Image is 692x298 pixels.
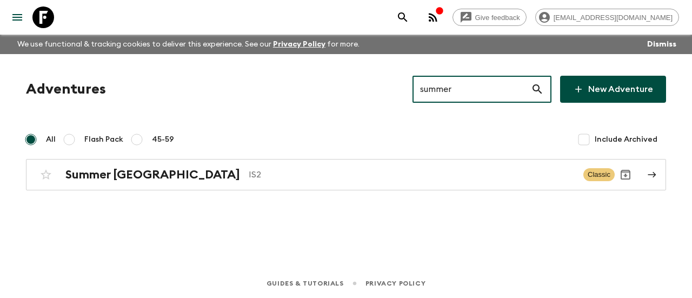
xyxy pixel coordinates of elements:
[469,14,526,22] span: Give feedback
[267,277,344,289] a: Guides & Tutorials
[535,9,679,26] div: [EMAIL_ADDRESS][DOMAIN_NAME]
[548,14,678,22] span: [EMAIL_ADDRESS][DOMAIN_NAME]
[392,6,414,28] button: search adventures
[13,35,364,54] p: We use functional & tracking cookies to deliver this experience. See our for more.
[560,76,666,103] a: New Adventure
[26,78,106,100] h1: Adventures
[152,134,174,145] span: 45-59
[6,6,28,28] button: menu
[26,159,666,190] a: Summer [GEOGRAPHIC_DATA]IS2ClassicArchive
[365,277,425,289] a: Privacy Policy
[249,168,575,181] p: IS2
[595,134,657,145] span: Include Archived
[65,168,240,182] h2: Summer [GEOGRAPHIC_DATA]
[46,134,56,145] span: All
[273,41,325,48] a: Privacy Policy
[412,74,531,104] input: e.g. AR1, Argentina
[644,37,679,52] button: Dismiss
[84,134,123,145] span: Flash Pack
[583,168,615,181] span: Classic
[453,9,527,26] a: Give feedback
[615,164,636,186] button: Archive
